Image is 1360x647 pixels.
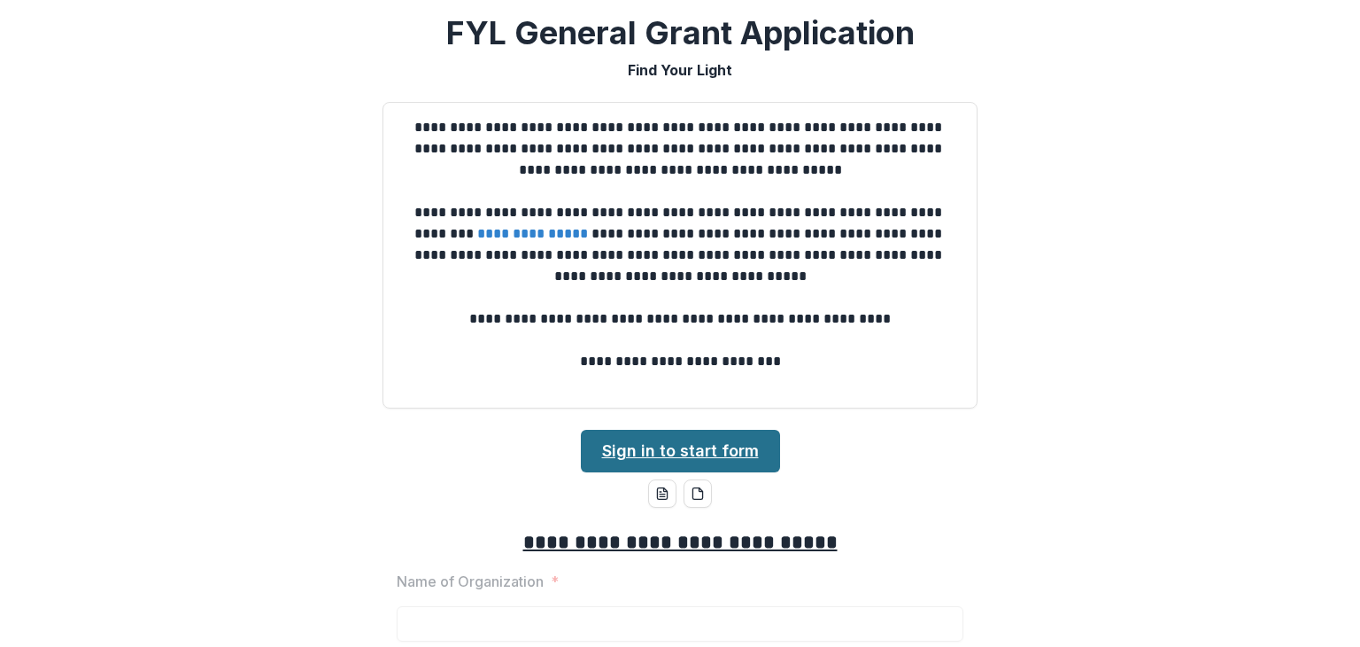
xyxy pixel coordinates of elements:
button: word-download [648,479,676,508]
a: Sign in to start form [581,430,780,472]
p: Find Your Light [628,59,732,81]
p: Name of Organization [397,571,544,592]
h2: FYL General Grant Application [446,14,915,52]
button: pdf-download [684,479,712,508]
